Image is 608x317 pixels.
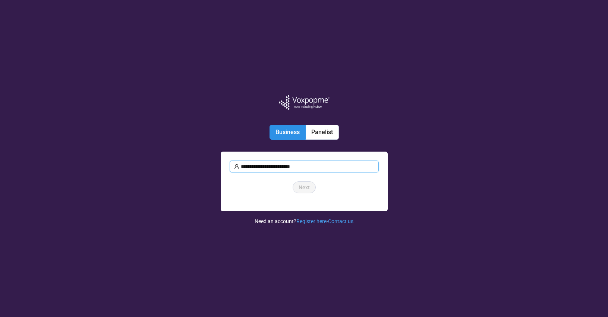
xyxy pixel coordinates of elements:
span: Next [299,183,310,191]
span: user [234,164,239,169]
button: Next [293,181,316,193]
span: Business [275,129,300,136]
div: Need an account? · [255,211,353,225]
span: Panelist [311,129,333,136]
a: Register here [296,218,327,224]
a: Contact us [328,218,353,224]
